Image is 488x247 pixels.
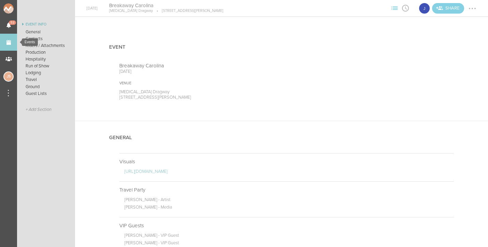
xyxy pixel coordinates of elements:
[17,49,75,56] a: Production
[418,2,430,14] div: J
[17,42,75,49] a: Riders / Attachments
[119,95,272,100] p: [STREET_ADDRESS][PERSON_NAME]
[17,63,75,69] a: Run of Show
[119,89,272,95] p: [MEDICAL_DATA] Dragway
[432,3,464,14] div: Share
[17,29,75,35] a: General
[17,83,75,90] a: Ground
[119,159,454,165] p: Visuals
[109,2,223,9] h4: Breakaway Carolina
[418,2,430,14] div: Jakeshore
[400,6,411,10] span: View Itinerary
[17,20,75,29] a: Event Info
[153,9,223,13] p: [STREET_ADDRESS][PERSON_NAME]
[119,223,454,229] p: VIP Guests
[17,90,75,97] a: Guest Lists
[109,44,125,50] h4: Event
[432,3,464,14] a: Invite teams to the Event
[17,35,75,42] a: Contacts
[119,63,272,69] p: Breakaway Carolina
[109,9,153,13] p: [MEDICAL_DATA] Dragway
[17,69,75,76] a: Lodging
[124,197,454,204] p: [PERSON_NAME] - Artist
[119,187,454,193] p: Travel Party
[9,20,16,25] span: 52
[389,6,400,10] span: View Sections
[3,71,14,82] div: Jessica Smith
[119,69,272,74] p: [DATE]
[26,107,51,112] span: + Add Section
[119,81,272,86] div: Venue
[124,204,454,212] p: [PERSON_NAME] - Media
[3,3,42,14] img: NOMAD
[109,135,132,141] h4: General
[124,169,167,174] a: [URL][DOMAIN_NAME]
[17,56,75,63] a: Hospitality
[17,76,75,83] a: Travel
[124,233,454,240] p: [PERSON_NAME] - VIP Guest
